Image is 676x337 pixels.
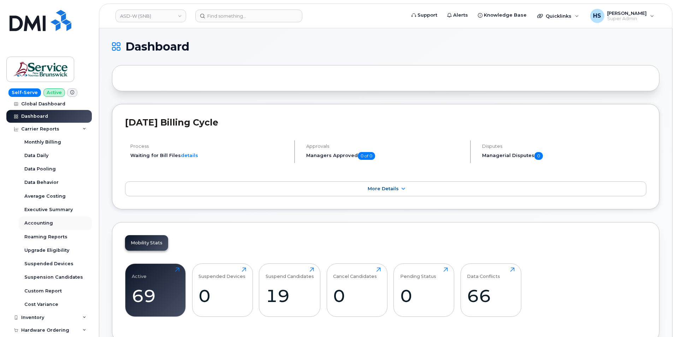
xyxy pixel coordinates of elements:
a: Active69 [132,267,179,313]
div: 0 [400,285,448,306]
div: 0 [198,285,246,306]
a: details [181,152,198,158]
h4: Disputes [482,144,646,149]
a: Suspended Devices0 [198,267,246,313]
h4: Approvals [306,144,464,149]
h4: Process [130,144,288,149]
h5: Managerial Disputes [482,152,646,160]
li: Waiting for Bill Files [130,152,288,159]
div: Pending Status [400,267,436,279]
div: 66 [467,285,515,306]
h2: [DATE] Billing Cycle [125,117,646,128]
span: 0 of 0 [358,152,375,160]
h5: Managers Approved [306,152,464,160]
span: More Details [368,186,399,191]
div: Suspend Candidates [266,267,314,279]
a: Cancel Candidates0 [333,267,381,313]
a: Data Conflicts66 [467,267,515,313]
div: Cancel Candidates [333,267,377,279]
div: Data Conflicts [467,267,500,279]
a: Pending Status0 [400,267,448,313]
a: Suspend Candidates19 [266,267,314,313]
div: Suspended Devices [198,267,245,279]
div: 69 [132,285,179,306]
span: 0 [534,152,543,160]
div: 19 [266,285,314,306]
div: 0 [333,285,381,306]
div: Active [132,267,147,279]
span: Dashboard [125,41,189,52]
